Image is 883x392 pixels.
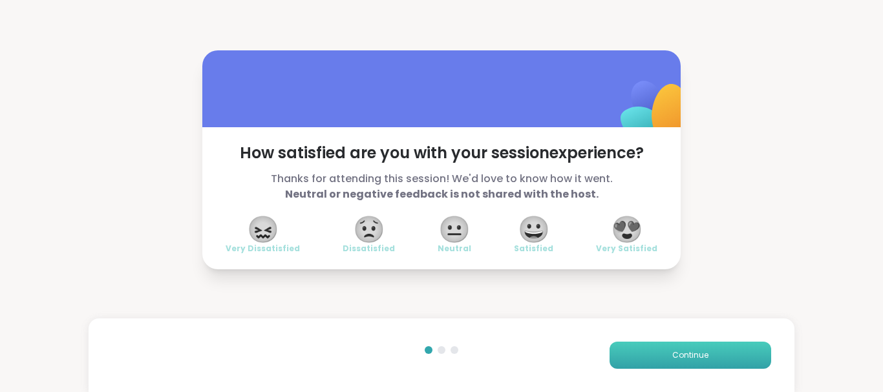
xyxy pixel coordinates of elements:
span: Dissatisfied [343,243,395,254]
button: Continue [610,342,771,369]
span: Very Dissatisfied [226,243,300,254]
img: ShareWell Logomark [590,47,719,176]
span: 😐 [438,218,471,241]
span: 😀 [518,218,550,241]
span: 😍 [611,218,643,241]
span: Continue [672,349,708,361]
span: 😖 [247,218,279,241]
span: Neutral [438,243,471,254]
b: Neutral or negative feedback is not shared with the host. [285,187,599,201]
span: Thanks for attending this session! We'd love to know how it went. [226,171,657,202]
span: Very Satisfied [596,243,657,254]
span: 😟 [353,218,385,241]
span: Satisfied [514,243,553,254]
span: How satisfied are you with your session experience? [226,143,657,163]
